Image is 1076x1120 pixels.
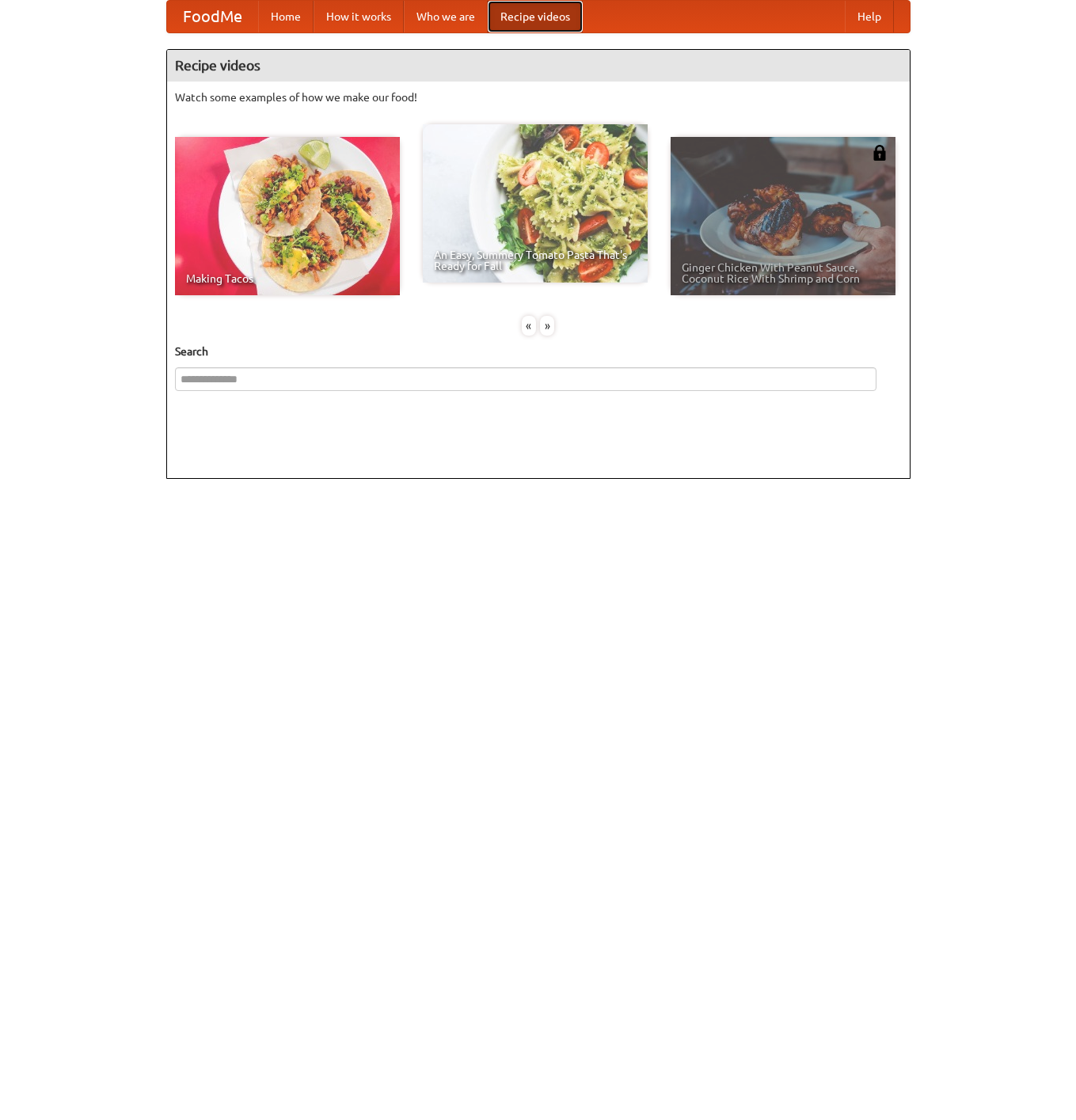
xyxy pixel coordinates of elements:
a: FoodMe [167,1,258,32]
a: Who we are [404,1,488,32]
a: Making Tacos [175,137,400,295]
div: » [540,316,554,336]
h4: Recipe videos [167,50,910,82]
span: An Easy, Summery Tomato Pasta That's Ready for Fall [434,249,637,271]
img: 483408.png [872,145,888,161]
div: « [522,316,536,336]
h5: Search [175,344,902,359]
a: How it works [314,1,404,32]
span: Making Tacos [186,273,389,284]
a: Home [258,1,314,32]
a: Help [845,1,894,32]
a: Recipe videos [488,1,583,32]
p: Watch some examples of how we make our food! [175,89,902,105]
a: An Easy, Summery Tomato Pasta That's Ready for Fall [423,124,648,283]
